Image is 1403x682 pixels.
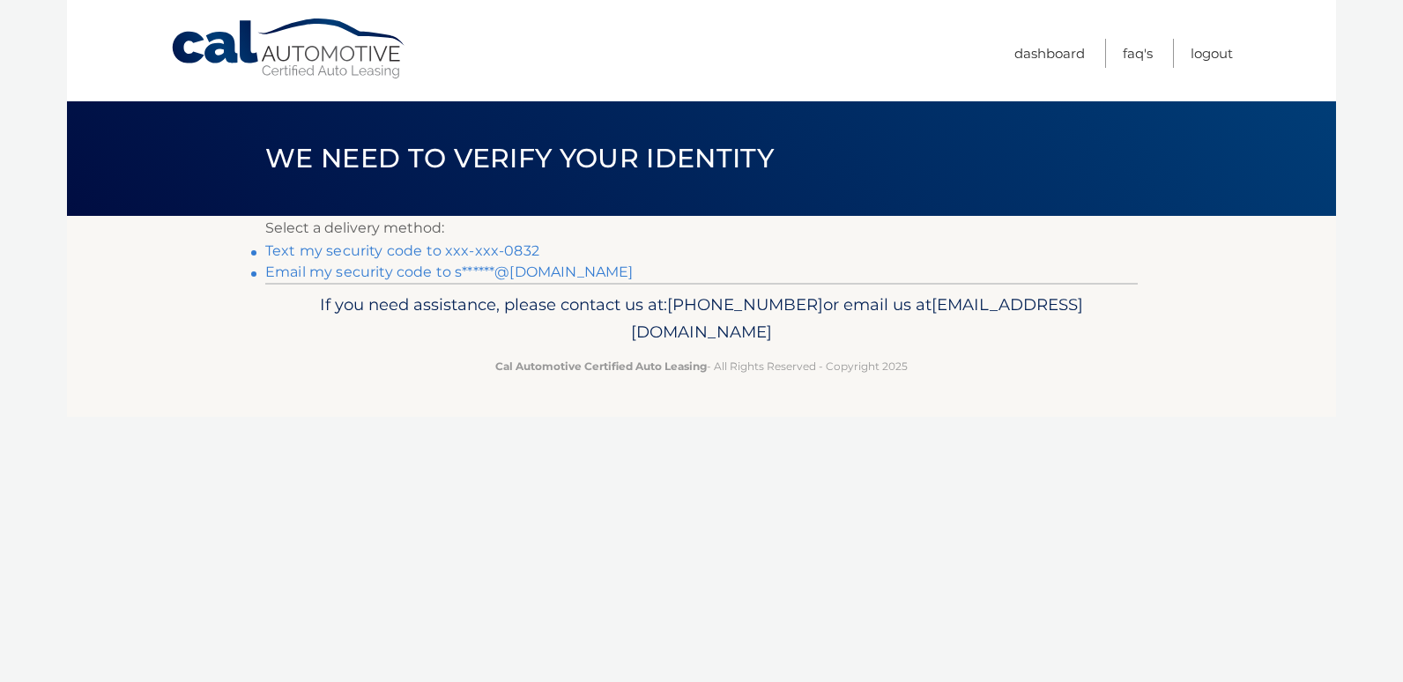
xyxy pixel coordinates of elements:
p: If you need assistance, please contact us at: or email us at [277,291,1126,347]
span: [PHONE_NUMBER] [667,294,823,315]
a: FAQ's [1123,39,1153,68]
a: Email my security code to s******@[DOMAIN_NAME] [265,263,634,280]
strong: Cal Automotive Certified Auto Leasing [495,360,707,373]
a: Text my security code to xxx-xxx-0832 [265,242,539,259]
p: - All Rights Reserved - Copyright 2025 [277,357,1126,375]
span: We need to verify your identity [265,142,774,174]
p: Select a delivery method: [265,216,1138,241]
a: Dashboard [1014,39,1085,68]
a: Logout [1191,39,1233,68]
a: Cal Automotive [170,18,408,80]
